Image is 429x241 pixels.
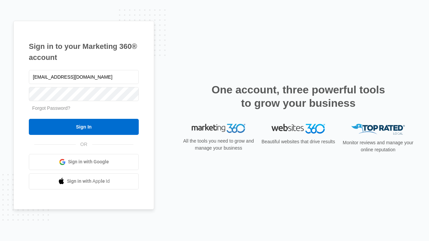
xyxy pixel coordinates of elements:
[261,138,336,145] p: Beautiful websites that drive results
[67,178,110,185] span: Sign in with Apple Id
[181,138,256,152] p: All the tools you need to grow and manage your business
[29,41,139,63] h1: Sign in to your Marketing 360® account
[29,119,139,135] input: Sign In
[68,158,109,165] span: Sign in with Google
[29,173,139,189] a: Sign in with Apple Id
[32,105,70,111] a: Forgot Password?
[271,124,325,134] img: Websites 360
[29,154,139,170] a: Sign in with Google
[29,70,139,84] input: Email
[341,139,416,153] p: Monitor reviews and manage your online reputation
[209,83,387,110] h2: One account, three powerful tools to grow your business
[351,124,405,135] img: Top Rated Local
[192,124,245,133] img: Marketing 360
[76,141,92,148] span: OR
